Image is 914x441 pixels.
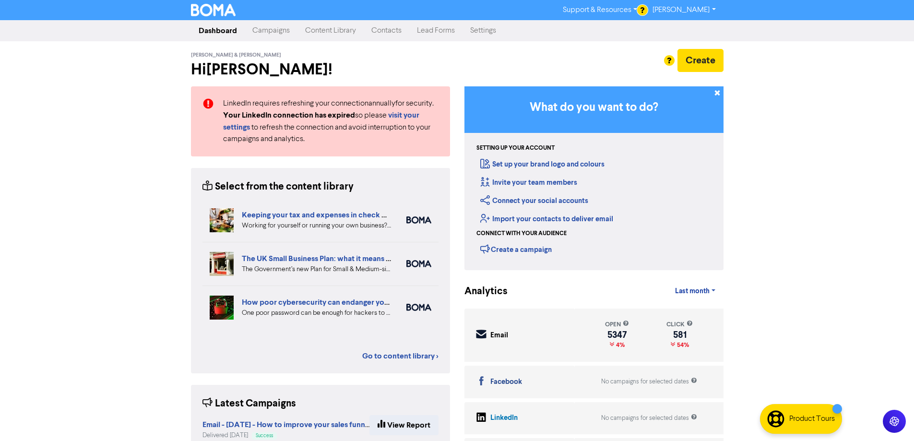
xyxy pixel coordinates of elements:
[476,144,555,153] div: Setting up your account
[242,221,392,231] div: Working for yourself or running your own business? Setup robust systems for expenses & tax requir...
[601,377,697,386] div: No campaigns for selected dates
[245,21,297,40] a: Campaigns
[256,433,273,438] span: Success
[242,308,392,318] div: One poor password can be enough for hackers to destroy your business systems. We’ve shared five i...
[406,260,431,267] img: boma
[223,112,419,131] a: visit your settings
[666,320,693,329] div: click
[362,350,439,362] a: Go to content library >
[242,210,479,220] a: Keeping your tax and expenses in check when you are self-employed
[202,179,354,194] div: Select from the content library
[406,304,431,311] img: boma
[464,86,724,270] div: Getting Started in BOMA
[202,396,296,411] div: Latest Campaigns
[675,287,710,296] span: Last month
[555,2,645,18] a: Support & Resources
[490,413,518,424] div: LinkedIn
[480,196,588,205] a: Connect your social accounts
[223,110,355,120] strong: Your LinkedIn connection has expired
[242,254,445,263] a: The UK Small Business Plan: what it means for your business
[794,337,914,441] iframe: Chat Widget
[605,320,629,329] div: open
[191,21,245,40] a: Dashboard
[191,52,281,59] span: [PERSON_NAME] & [PERSON_NAME]
[202,431,369,440] div: Delivered [DATE]
[490,330,508,341] div: Email
[202,421,371,429] a: Email - [DATE] - How to improve your sales funnel
[601,414,697,423] div: No campaigns for selected dates
[480,242,552,256] div: Create a campaign
[476,229,567,238] div: Connect with your audience
[297,21,364,40] a: Content Library
[202,420,371,429] strong: Email - [DATE] - How to improve your sales funnel
[666,331,693,339] div: 581
[605,331,629,339] div: 5347
[364,21,409,40] a: Contacts
[369,415,439,435] a: View Report
[480,160,605,169] a: Set up your brand logo and colours
[242,264,392,274] div: The Government’s new Plan for Small & Medium-sized Businesses (SMBs) offers a number of new oppor...
[480,215,613,224] a: Import your contacts to deliver email
[216,98,446,145] div: LinkedIn requires refreshing your connection annually for security. so please to refresh the conn...
[667,282,723,301] a: Last month
[406,216,431,224] img: boma_accounting
[464,284,496,299] div: Analytics
[614,341,625,349] span: 4%
[645,2,723,18] a: [PERSON_NAME]
[675,341,689,349] span: 54%
[463,21,504,40] a: Settings
[409,21,463,40] a: Lead Forms
[191,60,450,79] h2: Hi [PERSON_NAME] !
[242,298,441,307] a: How poor cybersecurity can endanger your small business
[480,178,577,187] a: Invite your team members
[191,4,236,16] img: BOMA Logo
[677,49,724,72] button: Create
[479,101,709,115] h3: What do you want to do?
[490,377,522,388] div: Facebook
